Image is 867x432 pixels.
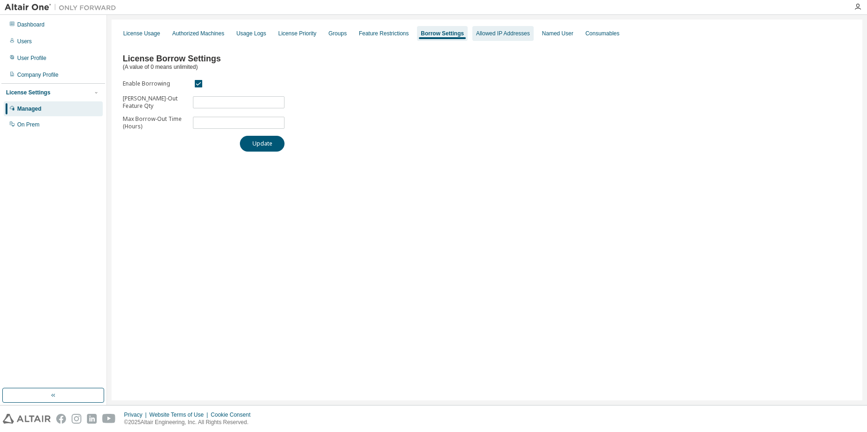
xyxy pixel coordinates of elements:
[359,30,409,37] div: Feature Restrictions
[585,30,619,37] div: Consumables
[123,30,160,37] div: License Usage
[87,414,97,424] img: linkedin.svg
[17,71,59,79] div: Company Profile
[123,80,187,87] label: Enable Borrowing
[172,30,224,37] div: Authorized Machines
[124,411,149,419] div: Privacy
[329,30,347,37] div: Groups
[123,95,187,110] label: [PERSON_NAME]-Out Feature Qty
[102,414,116,424] img: youtube.svg
[17,121,40,128] div: On Prem
[211,411,256,419] div: Cookie Consent
[17,21,45,28] div: Dashboard
[56,414,66,424] img: facebook.svg
[421,30,464,37] div: Borrow Settings
[17,54,46,62] div: User Profile
[6,89,50,96] div: License Settings
[149,411,211,419] div: Website Terms of Use
[123,115,187,130] label: Max Borrow-Out Time (Hours)
[476,30,530,37] div: Allowed IP Addresses
[240,136,285,152] button: Update
[542,30,573,37] div: Named User
[278,30,317,37] div: License Priority
[5,3,121,12] img: Altair One
[123,64,198,70] span: (A value of 0 means unlimited)
[236,30,266,37] div: Usage Logs
[123,54,221,63] span: License Borrow Settings
[17,105,41,113] div: Managed
[72,414,81,424] img: instagram.svg
[17,38,32,45] div: Users
[124,419,256,426] p: © 2025 Altair Engineering, Inc. All Rights Reserved.
[3,414,51,424] img: altair_logo.svg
